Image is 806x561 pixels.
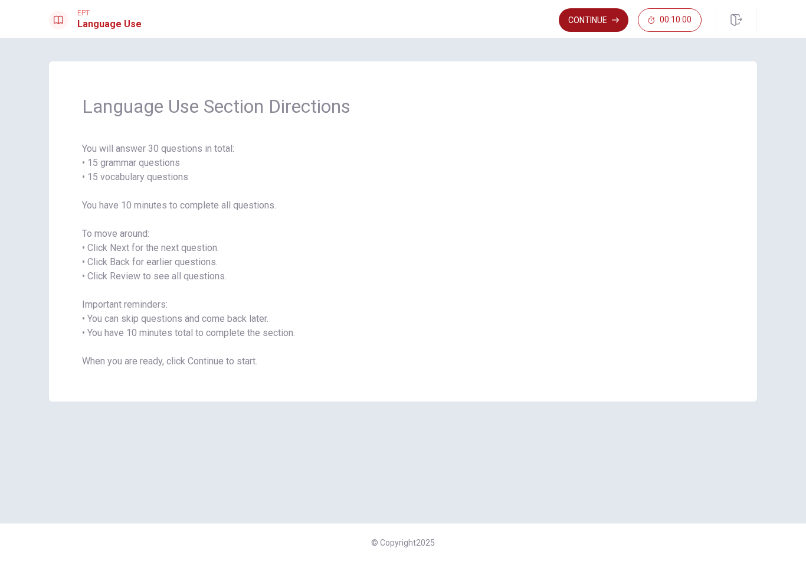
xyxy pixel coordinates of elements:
[77,17,142,31] h1: Language Use
[638,8,702,32] button: 00:10:00
[82,142,724,368] span: You will answer 30 questions in total: • 15 grammar questions • 15 vocabulary questions You have ...
[559,8,628,32] button: Continue
[77,9,142,17] span: EPT
[371,538,435,547] span: © Copyright 2025
[660,15,692,25] span: 00:10:00
[82,94,724,118] span: Language Use Section Directions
